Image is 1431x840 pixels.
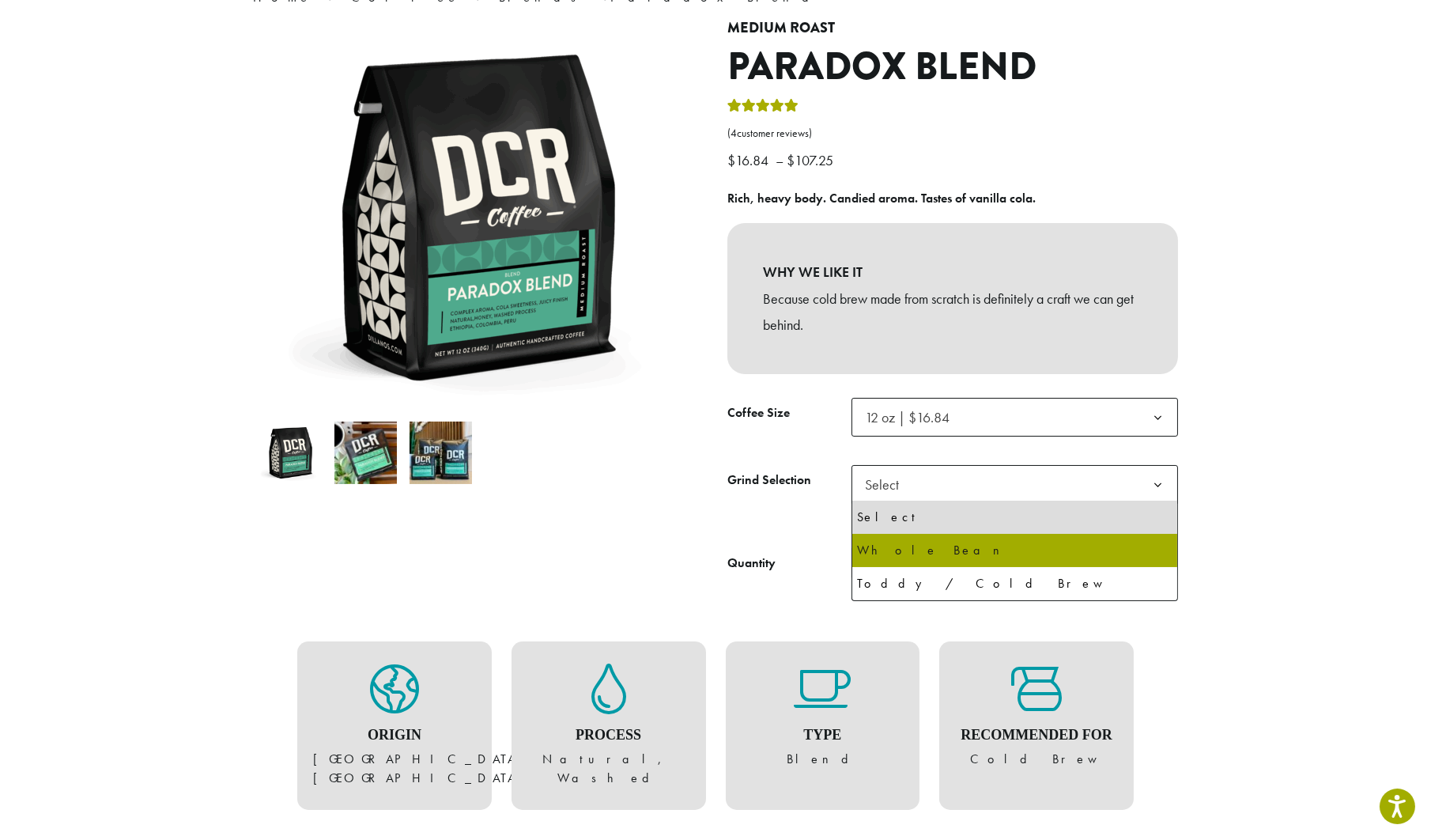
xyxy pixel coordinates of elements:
figure: [GEOGRAPHIC_DATA], [GEOGRAPHIC_DATA] [313,664,476,789]
a: (4customer reviews) [727,126,1178,142]
div: Quantity [727,554,776,573]
div: Toddy / Cold Brew [857,572,1172,596]
b: Rich, heavy body. Candied aroma. Tastes of vanilla cola. [727,190,1036,206]
h4: Origin [313,727,476,744]
label: Coffee Size [727,402,851,425]
h4: Medium Roast [727,20,1178,37]
figure: Cold Brew [955,664,1118,770]
span: – [776,151,783,169]
span: 12 oz | $16.84 [865,408,950,426]
img: Paradox Blend - Image 2 [334,422,397,484]
li: Select [852,501,1177,534]
bdi: 107.25 [787,151,837,169]
h4: Recommended For [955,727,1118,744]
div: Rated 5.00 out of 5 [727,96,799,120]
h4: Type [742,727,904,744]
span: 12 oz | $16.84 [859,402,965,433]
span: Select [859,469,915,500]
span: $ [787,151,795,169]
figure: Natural, Washed [527,664,690,789]
span: 12 oz | $16.84 [851,398,1178,437]
img: Paradox Blend - Image 3 [410,422,472,484]
label: Grind Selection [727,469,851,492]
h1: Paradox Blend [727,44,1178,90]
div: Whole Bean [857,539,1172,562]
bdi: 16.84 [727,151,772,169]
figure: Blend [742,664,904,770]
span: 4 [731,127,737,140]
span: $ [727,151,735,169]
b: WHY WE LIKE IT [763,259,1142,286]
span: Select [851,465,1178,504]
img: Paradox Blend [259,422,322,484]
p: Because cold brew made from scratch is definitely a craft we can get behind. [763,286,1142,339]
h4: Process [527,727,690,744]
